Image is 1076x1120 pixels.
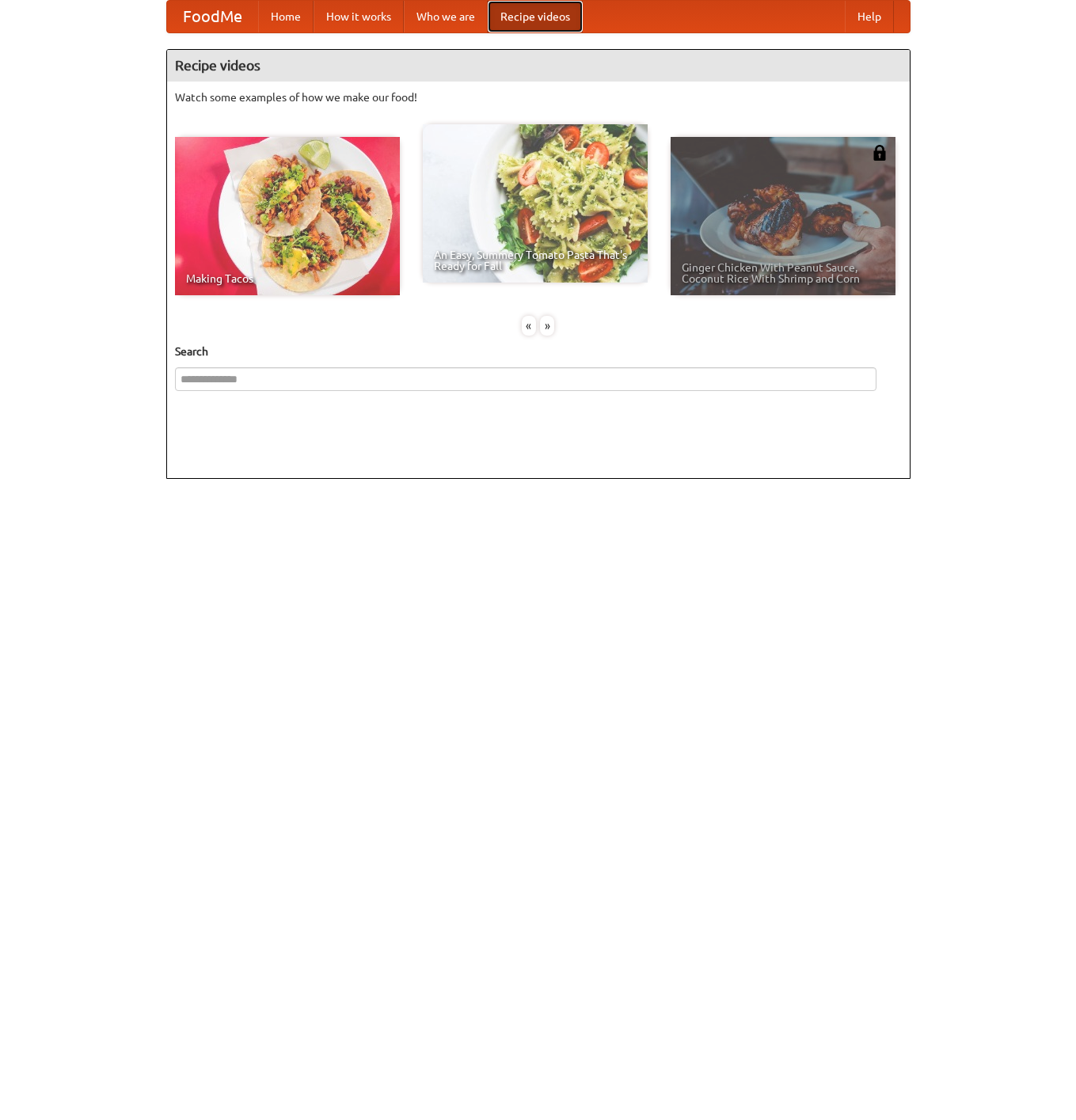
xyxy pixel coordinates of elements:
img: 483408.png [872,145,888,161]
a: Recipe videos [488,1,583,32]
p: Watch some examples of how we make our food! [175,89,902,105]
a: How it works [314,1,404,32]
a: FoodMe [167,1,258,32]
h4: Recipe videos [167,50,910,82]
h5: Search [175,344,902,359]
div: « [522,316,536,336]
a: Home [258,1,314,32]
a: Help [845,1,894,32]
a: Making Tacos [175,137,400,295]
span: Making Tacos [186,273,389,284]
a: Who we are [404,1,488,32]
div: » [540,316,554,336]
a: An Easy, Summery Tomato Pasta That's Ready for Fall [423,124,648,283]
span: An Easy, Summery Tomato Pasta That's Ready for Fall [434,249,637,271]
